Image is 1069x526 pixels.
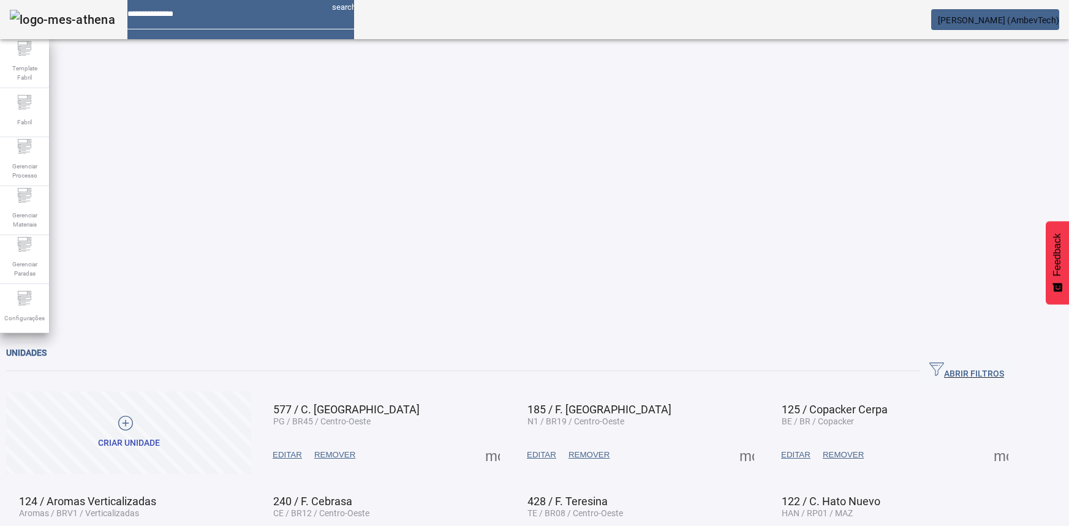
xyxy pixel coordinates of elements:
span: 125 / Copacker Cerpa [782,403,888,416]
span: 122 / C. Hato Nuevo [782,495,880,508]
button: EDITAR [775,444,817,466]
span: Template Fabril [6,60,43,86]
button: Feedback - Mostrar pesquisa [1046,221,1069,304]
span: EDITAR [273,449,302,461]
button: Mais [990,444,1012,466]
span: 240 / F. Cebrasa [273,495,352,508]
button: EDITAR [521,444,562,466]
span: Fabril [13,114,36,130]
span: Gerenciar Processo [6,158,43,184]
span: Unidades [6,348,47,358]
span: Feedback [1052,233,1063,276]
button: REMOVER [562,444,616,466]
span: EDITAR [527,449,556,461]
span: BE / BR / Copacker [782,416,854,426]
div: Criar unidade [98,437,160,449]
span: Configurações [1,310,48,326]
img: logo-mes-athena [10,10,115,29]
span: [PERSON_NAME] (AmbevTech) [938,15,1059,25]
button: EDITAR [266,444,308,466]
button: Mais [482,444,504,466]
span: 428 / F. Teresina [527,495,608,508]
span: 577 / C. [GEOGRAPHIC_DATA] [273,403,420,416]
span: REMOVER [823,449,864,461]
button: REMOVER [817,444,870,466]
span: Gerenciar Materiais [6,207,43,233]
span: N1 / BR19 / Centro-Oeste [527,416,624,426]
span: Gerenciar Paradas [6,256,43,282]
button: REMOVER [308,444,361,466]
button: ABRIR FILTROS [920,360,1014,382]
span: HAN / RP01 / MAZ [782,508,853,518]
span: REMOVER [314,449,355,461]
span: 124 / Aromas Verticalizadas [19,495,156,508]
span: 185 / F. [GEOGRAPHIC_DATA] [527,403,671,416]
span: CE / BR12 / Centro-Oeste [273,508,369,518]
span: EDITAR [781,449,810,461]
span: TE / BR08 / Centro-Oeste [527,508,623,518]
button: Mais [736,444,758,466]
button: Criar unidade [6,391,251,474]
span: ABRIR FILTROS [929,362,1004,380]
span: Aromas / BRV1 / Verticalizadas [19,508,139,518]
span: PG / BR45 / Centro-Oeste [273,416,371,426]
span: REMOVER [568,449,610,461]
